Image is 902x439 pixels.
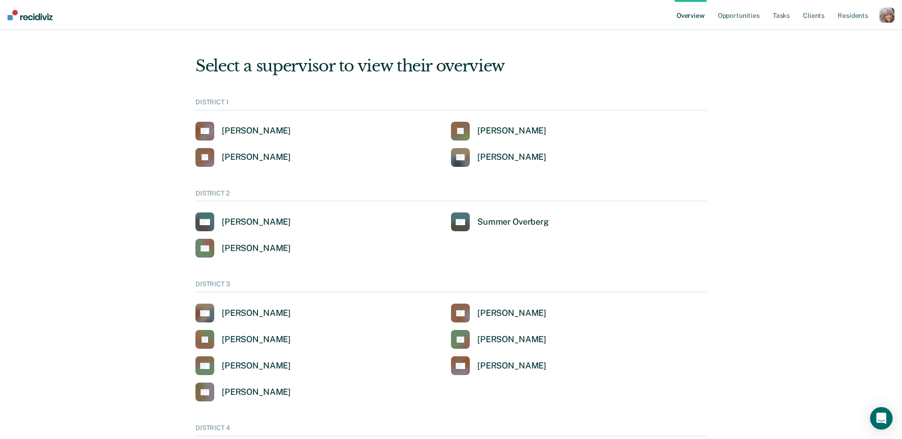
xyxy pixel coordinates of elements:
[195,56,707,76] div: Select a supervisor to view their overview
[195,239,291,258] a: [PERSON_NAME]
[222,308,291,319] div: [PERSON_NAME]
[222,387,291,398] div: [PERSON_NAME]
[222,152,291,163] div: [PERSON_NAME]
[477,152,546,163] div: [PERSON_NAME]
[477,308,546,319] div: [PERSON_NAME]
[451,356,546,375] a: [PERSON_NAME]
[195,122,291,141] a: [PERSON_NAME]
[8,10,53,20] img: Recidiviz
[195,330,291,349] a: [PERSON_NAME]
[451,304,546,322] a: [PERSON_NAME]
[195,189,707,202] div: DISTRICT 2
[195,280,707,292] div: DISTRICT 3
[451,148,546,167] a: [PERSON_NAME]
[477,361,546,371] div: [PERSON_NAME]
[195,98,707,110] div: DISTRICT 1
[477,334,546,345] div: [PERSON_NAME]
[195,148,291,167] a: [PERSON_NAME]
[222,243,291,254] div: [PERSON_NAME]
[222,334,291,345] div: [PERSON_NAME]
[195,212,291,231] a: [PERSON_NAME]
[222,125,291,136] div: [PERSON_NAME]
[222,217,291,227] div: [PERSON_NAME]
[451,122,546,141] a: [PERSON_NAME]
[195,383,291,401] a: [PERSON_NAME]
[870,407,893,430] div: Open Intercom Messenger
[477,125,546,136] div: [PERSON_NAME]
[451,330,546,349] a: [PERSON_NAME]
[451,212,549,231] a: Summer Overberg
[222,361,291,371] div: [PERSON_NAME]
[195,356,291,375] a: [PERSON_NAME]
[477,217,549,227] div: Summer Overberg
[195,304,291,322] a: [PERSON_NAME]
[195,424,707,436] div: DISTRICT 4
